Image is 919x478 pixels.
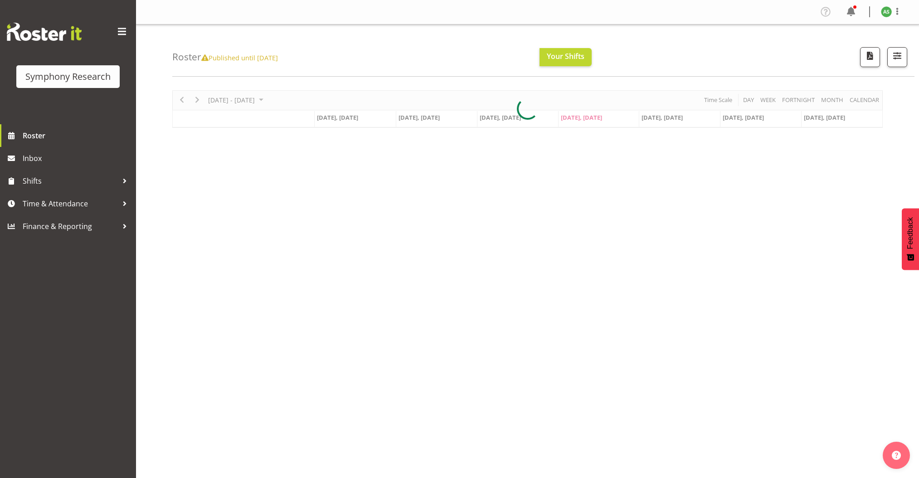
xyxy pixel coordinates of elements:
[887,47,907,67] button: Filter Shifts
[902,208,919,270] button: Feedback - Show survey
[881,6,892,17] img: ange-steiger11422.jpg
[540,48,592,66] button: Your Shifts
[23,151,131,165] span: Inbox
[547,51,584,61] span: Your Shifts
[860,47,880,67] button: Download a PDF of the roster according to the set date range.
[892,451,901,460] img: help-xxl-2.png
[23,197,118,210] span: Time & Attendance
[906,217,914,249] span: Feedback
[7,23,82,41] img: Rosterit website logo
[201,53,278,62] span: Published until [DATE]
[23,174,118,188] span: Shifts
[25,70,111,83] div: Symphony Research
[23,129,131,142] span: Roster
[172,52,278,62] h4: Roster
[23,219,118,233] span: Finance & Reporting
